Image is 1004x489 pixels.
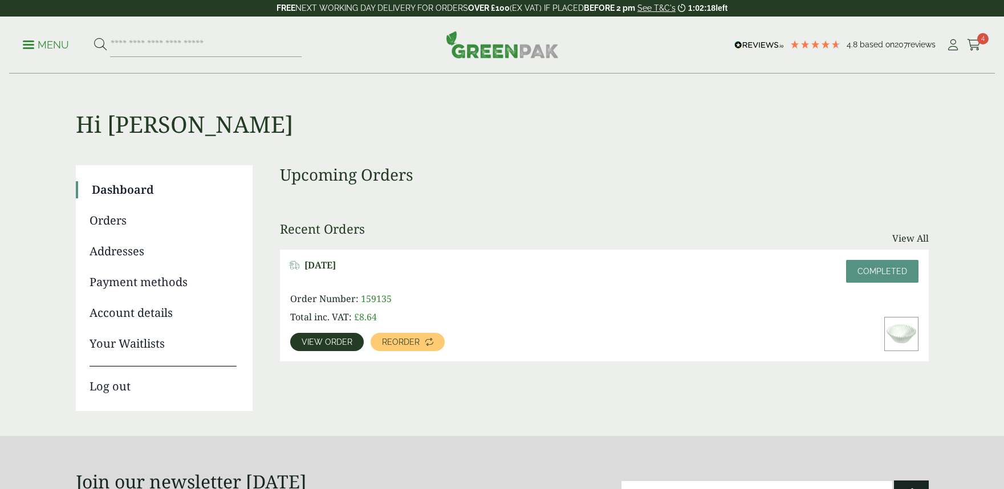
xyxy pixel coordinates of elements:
img: REVIEWS.io [734,41,784,49]
a: View All [892,231,929,245]
a: Log out [90,366,237,395]
span: reviews [908,40,936,49]
a: Reorder [371,333,445,351]
a: Account details [90,304,237,321]
i: Cart [967,39,981,51]
span: Order Number: [290,292,359,305]
a: 4 [967,36,981,54]
strong: OVER £100 [468,3,510,13]
span: £ [354,311,359,323]
img: GreenPak Supplies [446,31,559,58]
span: View order [302,338,352,346]
span: Reorder [382,338,420,346]
span: 159135 [361,292,392,305]
h1: Hi [PERSON_NAME] [76,74,929,138]
span: 4 [977,33,989,44]
span: Completed [857,267,907,276]
a: Dashboard [92,181,237,198]
span: Based on [860,40,895,49]
p: Menu [23,38,69,52]
i: My Account [946,39,960,51]
h3: Upcoming Orders [280,165,929,185]
span: Total inc. VAT: [290,311,352,323]
a: Menu [23,38,69,50]
span: 207 [895,40,908,49]
a: Addresses [90,243,237,260]
strong: FREE [277,3,295,13]
a: View order [290,333,364,351]
bdi: 8.64 [354,311,377,323]
div: 4.79 Stars [790,39,841,50]
img: 3530026-Small-Muffin-Case-51-x-38mm-300x191.jpg [885,317,918,351]
span: left [716,3,727,13]
span: 4.8 [847,40,860,49]
a: Payment methods [90,274,237,291]
h3: Recent Orders [280,221,365,236]
a: See T&C's [637,3,676,13]
a: Your Waitlists [90,335,237,352]
a: Orders [90,212,237,229]
strong: BEFORE 2 pm [584,3,635,13]
span: [DATE] [304,260,336,271]
span: 1:02:18 [688,3,716,13]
